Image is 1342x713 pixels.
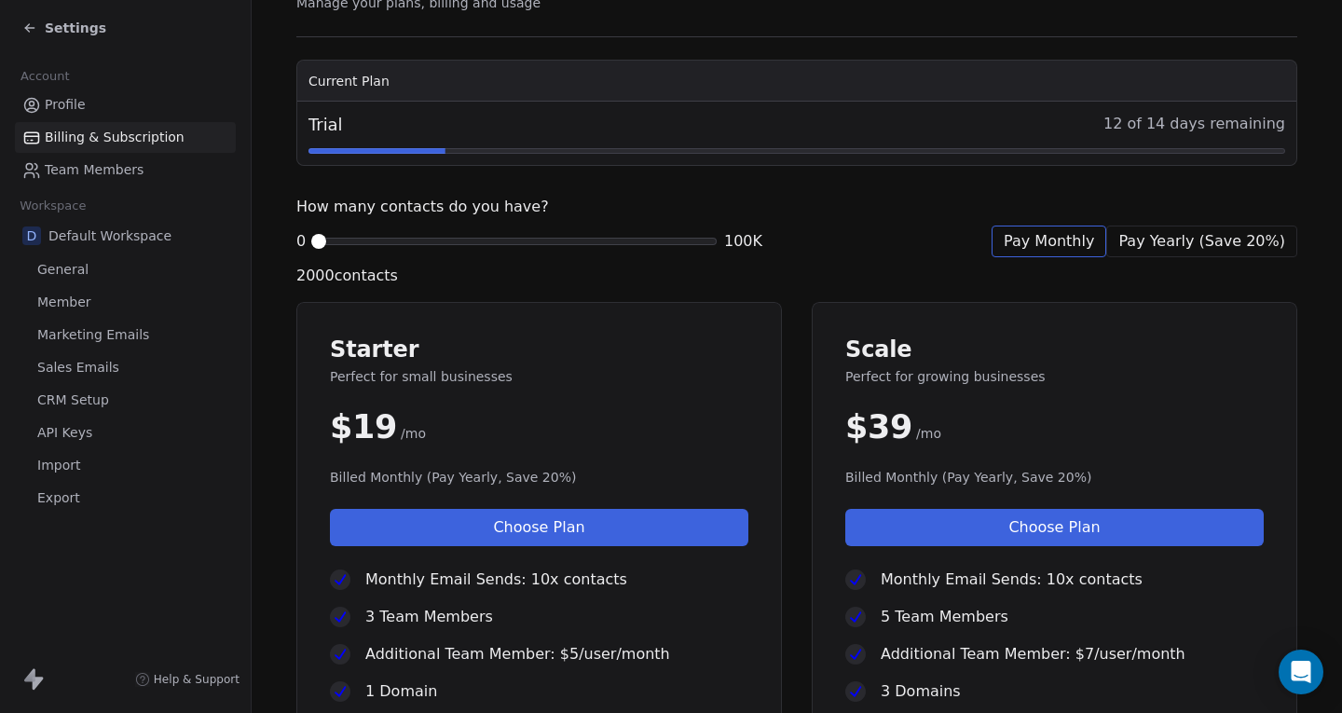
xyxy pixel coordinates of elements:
a: Sales Emails [15,352,236,383]
span: /mo [916,424,941,443]
div: Open Intercom Messenger [1279,650,1323,694]
a: CRM Setup [15,385,236,416]
a: General [15,254,236,285]
span: Billed Monthly (Pay Yearly, Save 20%) [330,468,748,487]
span: Help & Support [154,672,240,687]
a: Profile [15,89,236,120]
span: Billed Monthly (Pay Yearly, Save 20%) [845,468,1264,487]
span: $ 39 [845,408,912,446]
span: API Keys [37,423,92,443]
span: Starter [330,336,748,363]
a: Settings [22,19,106,37]
span: Profile [45,95,86,115]
span: /mo [401,424,426,443]
span: Perfect for small businesses [330,367,748,386]
span: 2000 contacts [296,265,398,287]
span: D [22,226,41,245]
th: Current Plan [297,61,1296,102]
a: Export [15,483,236,514]
span: 3 Team Members [365,606,493,628]
span: Additional Team Member: $7/user/month [881,643,1185,665]
span: 1 Domain [365,680,437,703]
a: Member [15,287,236,318]
span: Export [37,488,80,508]
span: Import [37,456,80,475]
span: Sales Emails [37,358,119,377]
span: Monthly Email Sends: 10x contacts [365,569,627,591]
span: Account [12,62,77,90]
span: Trial [308,113,343,137]
button: Choose Plan [845,509,1264,546]
a: Team Members [15,155,236,185]
span: Additional Team Member: $5/user/month [365,643,670,665]
span: 0 [296,230,306,253]
span: Perfect for growing businesses [845,367,1264,386]
span: General [37,260,89,280]
button: Choose Plan [330,509,748,546]
span: How many contacts do you have? [296,196,549,218]
span: Member [37,293,91,312]
span: $ 19 [330,408,397,446]
span: 100K [724,230,762,253]
span: Team Members [45,160,144,180]
span: Marketing Emails [37,325,149,345]
span: Workspace [12,192,94,220]
span: Scale [845,336,1264,363]
span: Monthly Email Sends: 10x contacts [881,569,1143,591]
a: Marketing Emails [15,320,236,350]
span: 12 of 14 days remaining [1103,113,1285,137]
span: Pay Yearly (Save 20%) [1118,230,1285,253]
span: Settings [45,19,106,37]
span: Billing & Subscription [45,128,185,147]
span: Pay Monthly [1004,230,1094,253]
span: 5 Team Members [881,606,1008,628]
span: CRM Setup [37,391,109,410]
span: 3 Domains [881,680,961,703]
a: Help & Support [135,672,240,687]
a: Import [15,450,236,481]
span: Default Workspace [48,226,171,245]
a: Billing & Subscription [15,122,236,153]
a: API Keys [15,418,236,448]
